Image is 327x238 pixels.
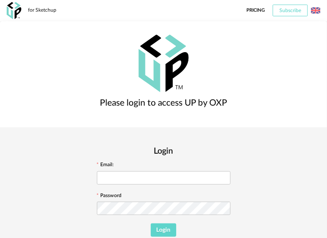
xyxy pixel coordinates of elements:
button: Login [151,223,176,237]
label: Password [97,193,122,200]
h3: Please login to access UP by OXP [100,97,227,109]
button: Subscribe [273,5,308,16]
img: OXP [7,2,21,19]
label: Email: [97,162,114,169]
span: Login [157,227,171,233]
img: OXP [139,35,189,93]
h2: Login [97,146,231,157]
span: Subscribe [279,8,301,13]
img: us [311,6,320,15]
div: for Sketchup [28,7,56,14]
